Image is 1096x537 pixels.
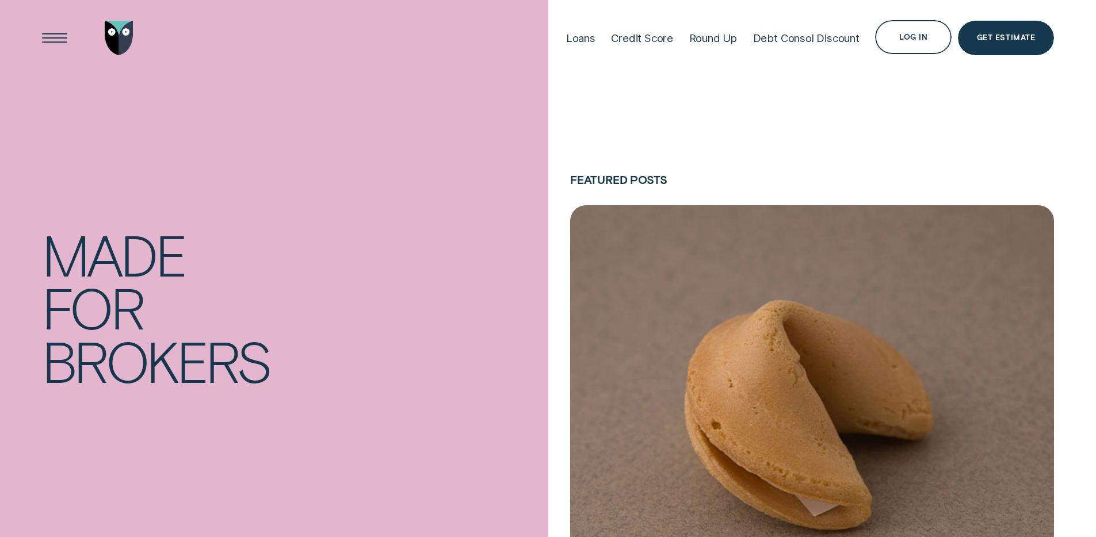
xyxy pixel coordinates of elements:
div: Debt Consol Discount [753,32,860,45]
div: Featured posts [570,173,1054,186]
img: Wisr [105,21,133,55]
div: Loans [566,32,595,45]
a: Get Estimate [958,21,1054,55]
h4: Made for brokers [42,228,270,387]
div: Round Up [689,32,738,45]
button: Log in [875,20,951,55]
button: Open Menu [37,21,72,55]
p: Find handy resources and stay up to date with all things Wisr. [42,438,270,479]
div: Credit Score [611,32,673,45]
